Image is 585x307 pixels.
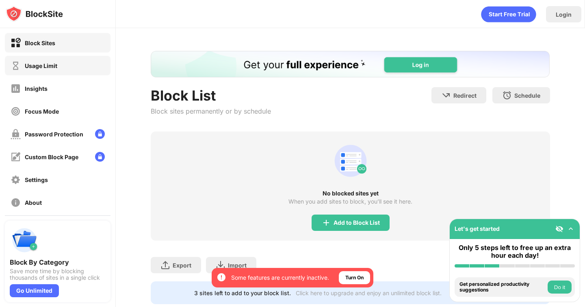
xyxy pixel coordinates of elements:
img: lock-menu.svg [95,129,105,139]
img: settings-off.svg [11,175,21,185]
img: lock-menu.svg [95,152,105,162]
div: Block Sites [25,39,55,46]
div: No blocked sites yet [151,190,550,197]
img: focus-off.svg [11,106,21,116]
img: customize-block-page-off.svg [11,152,21,162]
div: Schedule [514,92,540,99]
div: animation [331,141,370,180]
div: Login [556,11,572,18]
div: animation [481,6,536,22]
div: Let's get started [455,225,500,232]
div: When you add sites to block, you’ll see it here. [288,198,412,205]
iframe: Banner [151,51,550,77]
div: Redirect [453,92,477,99]
div: Click here to upgrade and enjoy an unlimited block list. [296,289,442,296]
div: Turn On [345,274,364,282]
div: Password Protection [25,131,83,138]
div: Settings [25,176,48,183]
img: logo-blocksite.svg [6,6,63,22]
img: push-categories.svg [10,226,39,255]
div: Go Unlimited [10,284,59,297]
div: Import [228,262,247,269]
img: eye-not-visible.svg [555,225,563,233]
div: Only 5 steps left to free up an extra hour each day! [455,244,575,259]
div: About [25,199,42,206]
div: Add to Block List [334,219,380,226]
img: omni-setup-toggle.svg [567,225,575,233]
img: time-usage-off.svg [11,61,21,71]
div: Get personalized productivity suggestions [459,281,546,293]
div: 3 sites left to add to your block list. [194,289,291,296]
div: Insights [25,85,48,92]
div: Custom Block Page [25,153,78,160]
img: insights-off.svg [11,83,21,94]
div: Block sites permanently or by schedule [151,107,271,115]
div: Export [173,262,191,269]
button: Do it [548,281,572,294]
div: Block By Category [10,258,106,266]
img: error-circle-white.svg [217,272,226,282]
div: Usage Limit [25,62,57,69]
div: Focus Mode [25,108,59,115]
div: Save more time by blocking thousands of sites in a single click [10,268,106,281]
div: Block List [151,87,271,104]
img: about-off.svg [11,197,21,208]
img: block-on.svg [11,38,21,48]
div: Some features are currently inactive. [231,274,329,282]
img: password-protection-off.svg [11,129,21,139]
